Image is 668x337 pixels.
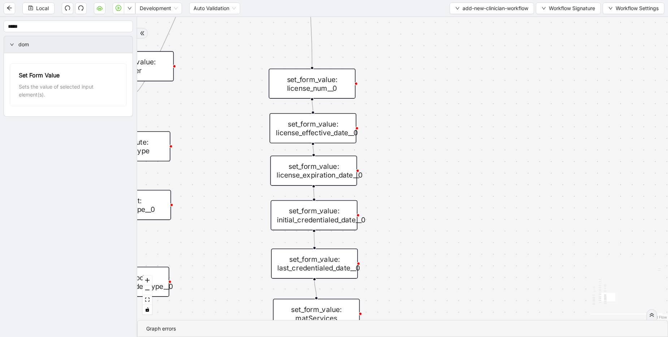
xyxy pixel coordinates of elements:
button: arrow-left [4,3,15,14]
div: get_text: provider_type__0 [84,190,171,220]
span: double-right [140,31,145,36]
div: dom [4,36,133,53]
span: down [455,6,460,10]
span: down [608,6,613,10]
span: dom [18,40,127,48]
g: Edge from set_form_value: license_effective_date__0 to set_form_value: license_expiration_date__0 [313,146,314,153]
span: undo [65,5,70,11]
span: Local [36,4,49,12]
span: Auto Validation [194,3,236,14]
a: React Flow attribution [648,315,667,319]
div: set_form_value: matServices [273,299,360,329]
div: get_attribute: provider_type [83,131,170,161]
div: Set Form Value [19,71,118,80]
span: play-circle [116,5,121,11]
span: arrow-left [6,5,12,11]
g: Edge from set_form_value: initial_credentialed_date__0 to set_form_value: last_credentialed_date__0 [314,233,315,246]
div: set_form_value: gender [87,51,174,81]
button: zoom out [143,285,152,295]
g: Edge from set_form_value: last_credentialed_date__0 to set_form_value: matServices [315,281,316,297]
div: set_form_value: license_expiration_date__0 [270,155,357,185]
button: redo [75,3,87,14]
div: set_form_value: last_credentialed_date__0 [271,248,358,278]
span: down [127,6,132,10]
span: cloud-server [97,5,103,11]
div: set_form_value: initial_credentialed_date__0 [271,200,357,230]
div: Graph errors [146,325,659,333]
div: set_form_value: license_effective_date__0 [270,113,356,143]
div: execute_code: mapped_provider_type__0 [82,267,169,297]
span: add-new-clinician-workflow [463,4,528,12]
g: Edge from set_form_value: license_num__0 to set_form_value: license_effective_date__0 [312,101,313,111]
button: downWorkflow Signature [536,3,601,14]
button: downadd-new-clinician-workflow [450,3,534,14]
button: down [124,3,135,14]
div: set_form_value: license_num__0 [269,69,355,99]
span: Workflow Signature [549,4,595,12]
button: toggle interactivity [143,305,152,315]
span: Development [140,3,178,14]
button: cloud-server [94,3,105,14]
button: downWorkflow Settings [603,3,664,14]
button: fit view [143,295,152,305]
button: undo [62,3,73,14]
span: redo [78,5,84,11]
span: double-right [649,312,654,317]
button: zoom in [143,276,152,285]
span: right [10,42,14,47]
button: saveLocal [22,3,55,14]
span: down [542,6,546,10]
button: play-circle [113,3,124,14]
span: Workflow Settings [616,4,659,12]
div: Sets the value of selected input element(s). [19,83,118,99]
span: save [28,5,33,10]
